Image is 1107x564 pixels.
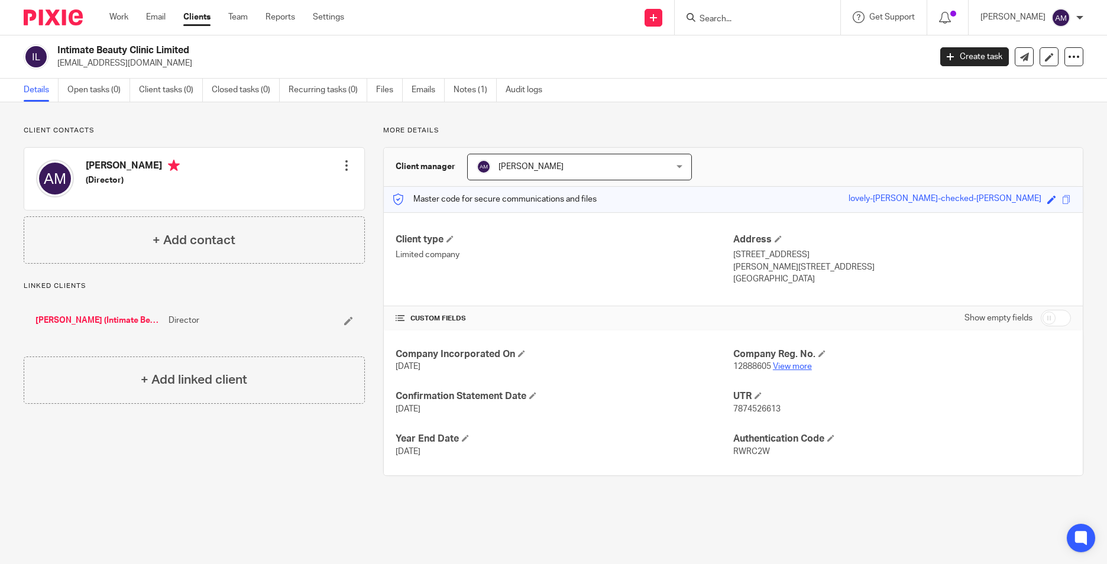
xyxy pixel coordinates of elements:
[396,362,420,371] span: [DATE]
[733,261,1071,273] p: [PERSON_NAME][STREET_ADDRESS]
[169,315,199,326] span: Director
[57,57,922,69] p: [EMAIL_ADDRESS][DOMAIN_NAME]
[139,79,203,102] a: Client tasks (0)
[396,390,733,403] h4: Confirmation Statement Date
[109,11,128,23] a: Work
[86,160,180,174] h4: [PERSON_NAME]
[849,193,1041,206] div: lovely-[PERSON_NAME]-checked-[PERSON_NAME]
[313,11,344,23] a: Settings
[733,273,1071,285] p: [GEOGRAPHIC_DATA]
[153,231,235,249] h4: + Add contact
[24,281,365,291] p: Linked clients
[733,448,770,456] span: RWRC2W
[396,433,733,445] h4: Year End Date
[396,249,733,261] p: Limited company
[35,315,163,326] a: [PERSON_NAME] (Intimate Beauty)
[396,348,733,361] h4: Company Incorporated On
[454,79,497,102] a: Notes (1)
[67,79,130,102] a: Open tasks (0)
[228,11,248,23] a: Team
[733,390,1071,403] h4: UTR
[24,126,365,135] p: Client contacts
[733,249,1071,261] p: [STREET_ADDRESS]
[1051,8,1070,27] img: svg%3E
[289,79,367,102] a: Recurring tasks (0)
[24,44,48,69] img: svg%3E
[24,9,83,25] img: Pixie
[396,448,420,456] span: [DATE]
[24,79,59,102] a: Details
[869,13,915,21] span: Get Support
[396,234,733,246] h4: Client type
[86,174,180,186] h5: (Director)
[733,405,781,413] span: 7874526613
[412,79,445,102] a: Emails
[499,163,564,171] span: [PERSON_NAME]
[940,47,1009,66] a: Create task
[393,193,597,205] p: Master code for secure communications and files
[964,312,1032,324] label: Show empty fields
[376,79,403,102] a: Files
[36,160,74,197] img: svg%3E
[733,234,1071,246] h4: Address
[57,44,749,57] h2: Intimate Beauty Clinic Limited
[396,405,420,413] span: [DATE]
[212,79,280,102] a: Closed tasks (0)
[477,160,491,174] img: svg%3E
[506,79,551,102] a: Audit logs
[733,362,771,371] span: 12888605
[168,160,180,171] i: Primary
[396,161,455,173] h3: Client manager
[698,14,805,25] input: Search
[266,11,295,23] a: Reports
[183,11,211,23] a: Clients
[773,362,812,371] a: View more
[396,314,733,323] h4: CUSTOM FIELDS
[733,348,1071,361] h4: Company Reg. No.
[980,11,1045,23] p: [PERSON_NAME]
[383,126,1083,135] p: More details
[141,371,247,389] h4: + Add linked client
[733,433,1071,445] h4: Authentication Code
[146,11,166,23] a: Email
